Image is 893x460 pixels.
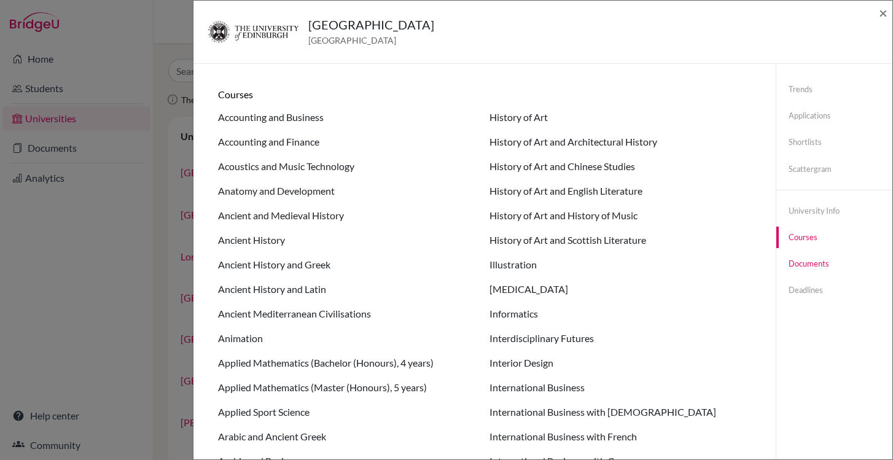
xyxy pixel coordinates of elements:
[218,306,480,321] li: Ancient Mediterranean Civilisations
[489,306,751,321] li: Informatics
[218,380,480,395] li: Applied Mathematics (Master (Honours), 5 years)
[489,405,751,419] li: International Business with [DEMOGRAPHIC_DATA]
[218,233,480,248] li: Ancient History
[776,131,892,153] a: Shortlists
[776,79,892,100] a: Trends
[776,227,892,248] a: Courses
[489,159,751,174] li: History of Art and Chinese Studies
[218,88,751,100] h6: Courses
[776,158,892,180] a: Scattergram
[218,184,480,198] li: Anatomy and Development
[879,4,887,21] span: ×
[218,356,480,370] li: Applied Mathematics (Bachelor (Honours), 4 years)
[489,380,751,395] li: International Business
[489,429,751,444] li: International Business with French
[776,253,892,275] a: Documents
[489,184,751,198] li: History of Art and English Literature
[489,356,751,370] li: Interior Design
[489,282,751,297] li: [MEDICAL_DATA]
[489,233,751,248] li: History of Art and Scottish Literature
[879,6,887,20] button: Close
[218,110,480,125] li: Accounting and Business
[218,405,480,419] li: Applied Sport Science
[218,282,480,297] li: Ancient History and Latin
[489,110,751,125] li: History of Art
[308,15,434,34] h5: [GEOGRAPHIC_DATA]
[776,279,892,301] a: Deadlines
[208,15,298,49] img: gb_e56_d3pj2c4f.png
[489,134,751,149] li: History of Art and Architectural History
[776,105,892,127] a: Applications
[218,429,480,444] li: Arabic and Ancient Greek
[218,208,480,223] li: Ancient and Medieval History
[218,134,480,149] li: Accounting and Finance
[308,34,434,47] span: [GEOGRAPHIC_DATA]
[489,208,751,223] li: History of Art and History of Music
[489,331,751,346] li: Interdisciplinary Futures
[218,331,480,346] li: Animation
[218,257,480,272] li: Ancient History and Greek
[218,159,480,174] li: Acoustics and Music Technology
[489,257,751,272] li: Illustration
[776,200,892,222] a: University info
